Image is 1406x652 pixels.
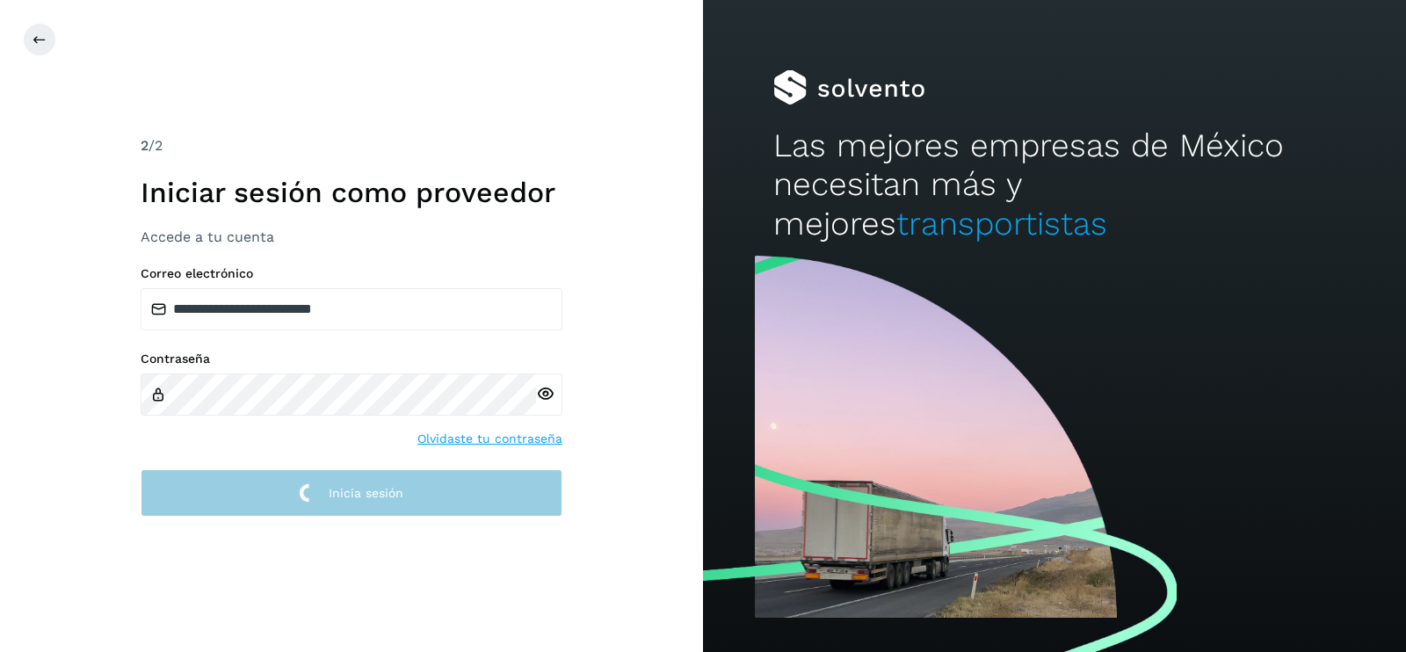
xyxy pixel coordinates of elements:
[141,135,562,156] div: /2
[329,487,403,499] span: Inicia sesión
[141,351,562,366] label: Contraseña
[141,176,562,209] h1: Iniciar sesión como proveedor
[141,228,562,245] h3: Accede a tu cuenta
[773,127,1336,243] h2: Las mejores empresas de México necesitan más y mejores
[141,137,149,154] span: 2
[417,430,562,448] a: Olvidaste tu contraseña
[141,469,562,518] button: Inicia sesión
[141,266,562,281] label: Correo electrónico
[896,205,1107,243] span: transportistas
